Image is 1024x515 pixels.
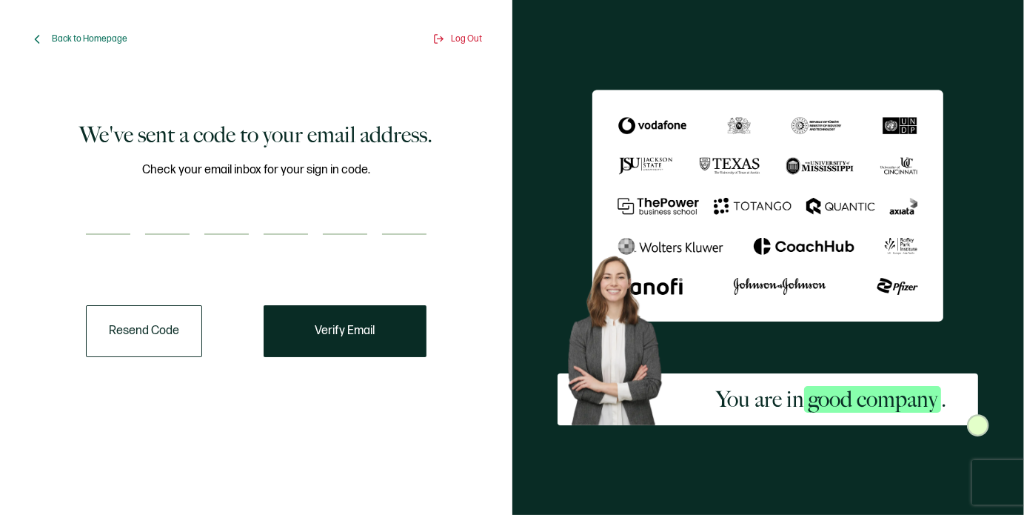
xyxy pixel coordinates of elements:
button: Verify Email [264,305,426,357]
img: Sertifier Signup - You are in <span class="strong-h">good company</span>. Hero [558,247,684,425]
img: Sertifier We've sent a code to your email address. [592,90,943,321]
span: Check your email inbox for your sign in code. [142,161,370,179]
h2: You are in . [716,385,946,414]
img: Sertifier Signup [967,414,989,436]
span: good company [804,386,941,413]
span: Verify Email [315,325,375,337]
span: Back to Homepage [52,33,127,44]
span: Log Out [452,33,483,44]
h1: We've sent a code to your email address. [79,120,432,150]
button: Resend Code [86,305,202,357]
